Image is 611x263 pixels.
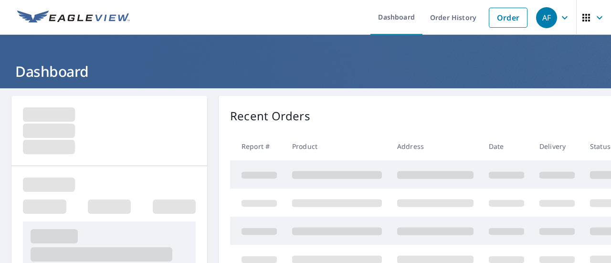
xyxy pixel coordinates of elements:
[230,132,284,160] th: Report #
[284,132,390,160] th: Product
[390,132,481,160] th: Address
[17,11,130,25] img: EV Logo
[11,62,600,81] h1: Dashboard
[481,132,532,160] th: Date
[230,107,310,125] p: Recent Orders
[489,8,527,28] a: Order
[536,7,557,28] div: AF
[532,132,582,160] th: Delivery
